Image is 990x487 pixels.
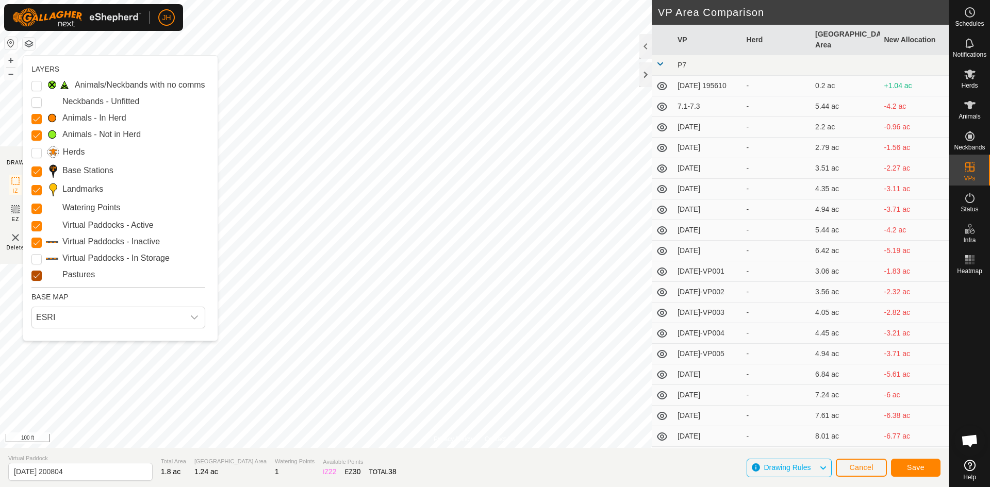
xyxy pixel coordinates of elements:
[275,457,315,466] span: Watering Points
[673,364,742,385] td: [DATE]
[747,80,807,91] div: -
[673,96,742,117] td: 7.1-7.3
[880,179,949,199] td: -3.11 ac
[880,96,949,117] td: -4.2 ac
[31,64,205,75] div: LAYERS
[62,236,160,248] label: Virtual Paddocks - Inactive
[9,231,22,244] img: VP
[747,307,807,318] div: -
[891,459,940,477] button: Save
[880,406,949,426] td: -6.38 ac
[62,219,154,231] label: Virtual Paddocks - Active
[959,113,981,120] span: Animals
[955,21,984,27] span: Schedules
[747,225,807,236] div: -
[747,266,807,277] div: -
[811,138,880,158] td: 2.79 ac
[880,199,949,220] td: -3.71 ac
[673,261,742,282] td: [DATE]-VP001
[13,187,19,195] span: IZ
[23,38,35,50] button: Map Layers
[811,220,880,241] td: 5.44 ac
[5,68,17,80] button: –
[747,245,807,256] div: -
[964,175,975,181] span: VPs
[747,431,807,442] div: -
[184,307,205,328] div: dropdown trigger
[880,344,949,364] td: -3.71 ac
[747,142,807,153] div: -
[880,158,949,179] td: -2.27 ac
[161,467,180,476] span: 1.8 ac
[12,215,20,223] span: EZ
[957,268,982,274] span: Heatmap
[811,261,880,282] td: 3.06 ac
[434,434,472,444] a: Privacy Policy
[673,385,742,406] td: [DATE]
[62,268,95,281] label: Pastures
[62,201,120,214] label: Watering Points
[673,220,742,241] td: [DATE]
[880,447,949,467] td: -7.12 ac
[747,369,807,380] div: -
[62,183,103,195] label: Landmarks
[742,25,812,55] th: Herd
[747,390,807,400] div: -
[7,159,24,166] div: DRAW
[673,447,742,467] td: [DATE]
[673,406,742,426] td: [DATE]
[880,220,949,241] td: -4.2 ac
[673,158,742,179] td: [DATE]
[963,474,976,480] span: Help
[961,206,978,212] span: Status
[811,303,880,323] td: 4.05 ac
[880,282,949,303] td: -2.32 ac
[880,25,949,55] th: New Allocation
[811,117,880,138] td: 2.2 ac
[747,410,807,421] div: -
[673,117,742,138] td: [DATE]
[811,25,880,55] th: [GEOGRAPHIC_DATA] Area
[678,61,686,69] span: P7
[194,467,218,476] span: 1.24 ac
[162,12,171,23] span: JH
[328,467,337,476] span: 22
[811,241,880,261] td: 6.42 ac
[5,37,17,49] button: Reset Map
[673,241,742,261] td: [DATE]
[953,52,986,58] span: Notifications
[62,128,141,141] label: Animals - Not in Herd
[62,95,139,108] label: Neckbands - Unfitted
[836,459,887,477] button: Cancel
[961,82,978,89] span: Herds
[62,252,170,264] label: Virtual Paddocks - In Storage
[345,466,361,477] div: EZ
[811,179,880,199] td: 4.35 ac
[673,76,742,96] td: [DATE] 195610
[949,456,990,484] a: Help
[75,79,205,91] label: Animals/Neckbands with no comms
[811,426,880,447] td: 8.01 ac
[747,101,807,112] div: -
[5,54,17,66] button: +
[963,237,976,243] span: Infra
[880,261,949,282] td: -1.83 ac
[353,467,361,476] span: 30
[32,307,184,328] span: ESRI
[673,323,742,344] td: [DATE]-VP004
[747,204,807,215] div: -
[673,426,742,447] td: [DATE]
[194,457,267,466] span: [GEOGRAPHIC_DATA] Area
[161,457,186,466] span: Total Area
[7,244,25,251] span: Delete
[880,241,949,261] td: -5.19 ac
[880,303,949,323] td: -2.82 ac
[811,344,880,364] td: 4.94 ac
[811,96,880,117] td: 5.44 ac
[811,447,880,467] td: 8.35 ac
[811,323,880,344] td: 4.45 ac
[954,144,985,150] span: Neckbands
[673,179,742,199] td: [DATE]
[8,454,153,463] span: Virtual Paddock
[880,117,949,138] td: -0.96 ac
